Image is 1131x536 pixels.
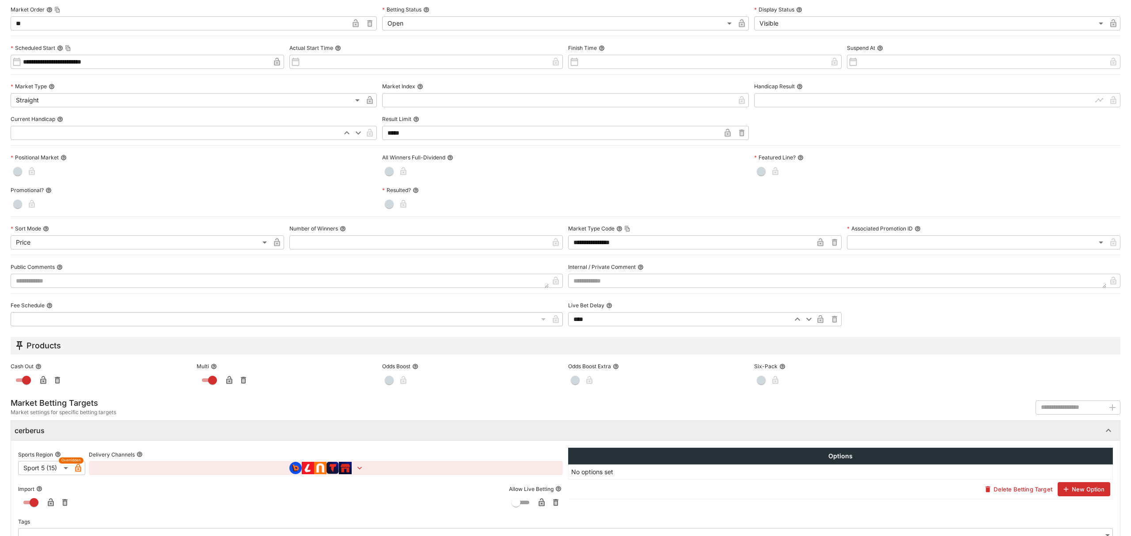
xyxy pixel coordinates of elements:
[326,462,339,474] img: brand
[18,451,53,458] p: Sports Region
[18,485,34,493] p: Import
[797,83,803,90] button: Handicap Result
[568,44,597,52] p: Finish Time
[57,45,63,51] button: Scheduled StartCopy To Clipboard
[339,462,352,474] img: brand
[335,45,341,51] button: Actual Start Time
[89,451,135,458] p: Delivery Channels
[11,225,41,232] p: Sort Mode
[796,7,802,13] button: Display Status
[11,154,59,161] p: Positional Market
[569,448,1113,464] th: Options
[979,482,1057,496] button: Delete Betting Target
[11,83,47,90] p: Market Type
[568,302,604,309] p: Live Bet Delay
[616,226,622,232] button: Market Type CodeCopy To Clipboard
[382,186,411,194] p: Resulted?
[61,457,81,463] span: Overridden
[18,518,30,525] p: Tags
[417,83,423,90] button: Market Index
[11,44,55,52] p: Scheduled Start
[877,45,883,51] button: Suspend At
[754,362,778,370] p: Six-Pack
[754,154,796,161] p: Featured Line?
[289,225,338,232] p: Number of Winners
[569,464,1113,479] td: No options set
[11,398,116,408] h5: Market Betting Targets
[555,486,562,492] button: Allow Live Betting
[46,7,53,13] button: Market OrderCopy To Clipboard
[18,461,71,475] div: Sport 5 (15)
[1058,482,1110,496] button: New Option
[11,408,116,417] span: Market settings for specific betting targets
[779,363,786,370] button: Six-Pack
[847,225,913,232] p: Associated Promotion ID
[568,362,611,370] p: Odds Boost Extra
[613,363,619,370] button: Odds Boost Extra
[36,486,42,492] button: Import
[413,187,419,193] button: Resulted?
[46,187,52,193] button: Promotional?
[340,226,346,232] button: Number of Winners
[43,226,49,232] button: Sort Mode
[382,16,734,30] div: Open
[915,226,921,232] button: Associated Promotion ID
[382,115,411,123] p: Result Limit
[54,7,61,13] button: Copy To Clipboard
[211,363,217,370] button: Multi
[606,302,612,309] button: Live Bet Delay
[46,302,53,309] button: Fee Schedule
[412,363,418,370] button: Odds Boost
[11,362,34,370] p: Cash Out
[382,83,415,90] p: Market Index
[847,44,875,52] p: Suspend At
[11,6,45,13] p: Market Order
[754,16,1106,30] div: Visible
[382,6,421,13] p: Betting Status
[11,115,55,123] p: Current Handicap
[413,116,419,122] button: Result Limit
[624,226,630,232] button: Copy To Clipboard
[57,264,63,270] button: Public Comments
[568,263,636,271] p: Internal / Private Comment
[27,340,61,351] h5: Products
[289,44,333,52] p: Actual Start Time
[15,426,45,435] h6: cerberus
[314,462,326,474] img: brand
[289,462,302,474] img: brand
[49,83,55,90] button: Market Type
[11,93,363,107] div: Straight
[57,116,63,122] button: Current Handicap
[382,362,410,370] p: Odds Boost
[11,235,270,249] div: Price
[568,225,615,232] p: Market Type Code
[754,83,795,90] p: Handicap Result
[137,451,143,457] button: Delivery Channels
[638,264,644,270] button: Internal / Private Comment
[423,7,429,13] button: Betting Status
[447,155,453,161] button: All Winners Full-Dividend
[197,362,209,370] p: Multi
[11,302,45,309] p: Fee Schedule
[599,45,605,51] button: Finish Time
[302,462,314,474] img: brand
[55,451,61,457] button: Sports Region
[509,485,554,493] p: Allow Live Betting
[11,263,55,271] p: Public Comments
[797,155,804,161] button: Featured Line?
[35,363,42,370] button: Cash Out
[382,154,445,161] p: All Winners Full-Dividend
[61,155,67,161] button: Positional Market
[754,6,794,13] p: Display Status
[11,186,44,194] p: Promotional?
[65,45,71,51] button: Copy To Clipboard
